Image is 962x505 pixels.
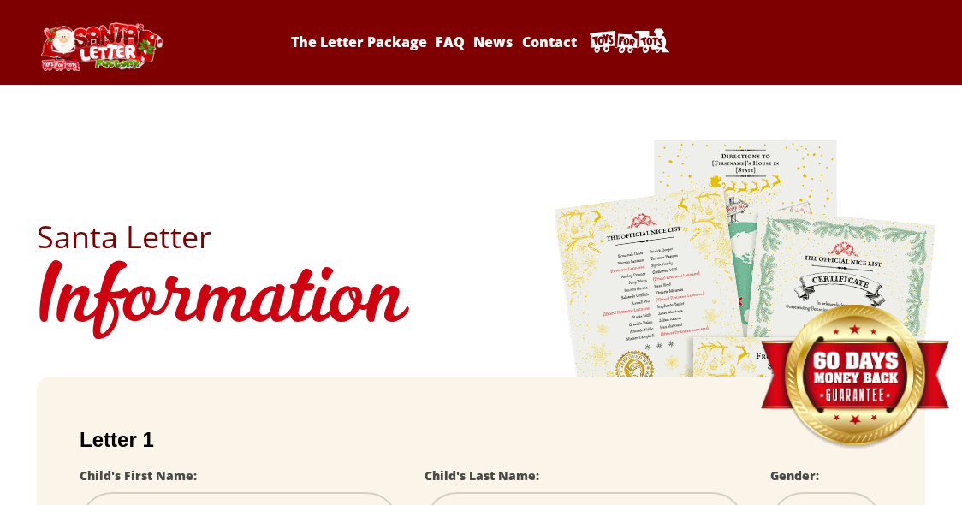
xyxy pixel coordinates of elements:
a: FAQ [433,33,467,51]
img: Santa Letter Logo [37,22,165,71]
img: Money Back Guarantee [758,304,951,450]
label: Gender: [770,467,819,484]
label: Child's Last Name: [425,467,539,484]
h2: Letter 1 [80,428,882,452]
iframe: Opens a widget where you can find more information [852,454,945,496]
a: The Letter Package [288,33,430,51]
h1: Information [37,253,925,351]
a: News [471,33,515,51]
h2: Santa Letter [37,222,925,253]
a: Contact [520,33,579,51]
label: Child's First Name: [80,467,197,484]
